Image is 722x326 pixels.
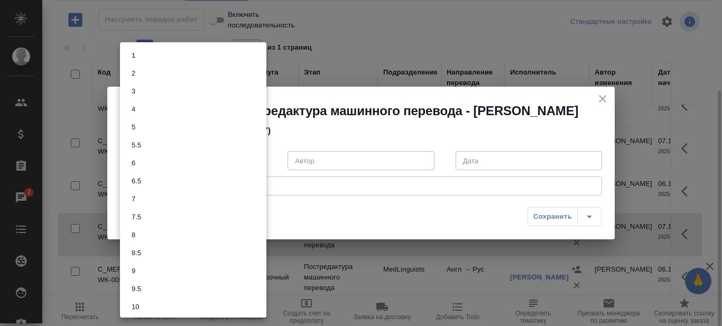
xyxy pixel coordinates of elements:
[128,139,144,151] button: 5.5
[128,68,138,79] button: 2
[128,50,138,61] button: 1
[128,265,138,277] button: 9
[128,86,138,97] button: 3
[128,283,144,295] button: 9.5
[128,193,138,205] button: 7
[128,122,138,133] button: 5
[128,104,138,115] button: 4
[128,157,138,169] button: 6
[128,211,144,223] button: 7.5
[128,175,144,187] button: 6.5
[128,229,138,241] button: 8
[128,247,144,259] button: 8.5
[128,301,142,313] button: 10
